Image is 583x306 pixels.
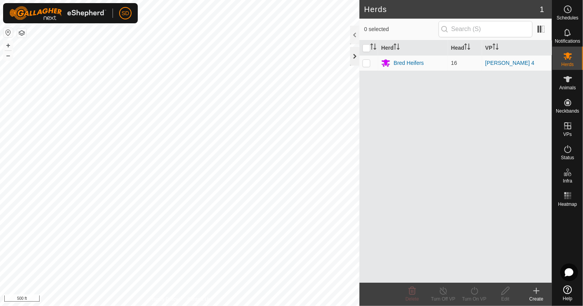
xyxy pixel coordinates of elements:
span: Herds [561,62,574,67]
p-sorticon: Activate to sort [464,45,470,51]
button: Map Layers [17,28,26,38]
button: – [3,51,13,60]
h2: Herds [364,5,540,14]
span: Delete [406,296,419,302]
span: Help [563,296,573,301]
span: 1 [540,3,544,15]
span: SD [121,9,129,17]
th: Head [448,40,482,56]
a: Contact Us [187,296,210,303]
span: Status [561,155,574,160]
span: Infra [563,179,572,183]
div: Bred Heifers [394,59,424,67]
span: VPs [563,132,572,137]
button: Reset Map [3,28,13,37]
th: Herd [378,40,448,56]
span: Animals [559,85,576,90]
span: 16 [451,60,457,66]
span: Notifications [555,39,580,43]
span: Heatmap [558,202,577,207]
img: Gallagher Logo [9,6,106,20]
div: Turn Off VP [428,296,459,303]
div: Edit [490,296,521,303]
p-sorticon: Activate to sort [370,45,377,51]
button: + [3,41,13,50]
input: Search (S) [439,21,533,37]
div: Create [521,296,552,303]
p-sorticon: Activate to sort [394,45,400,51]
span: Schedules [557,16,578,20]
a: Help [552,282,583,304]
div: Turn On VP [459,296,490,303]
th: VP [482,40,552,56]
a: Privacy Policy [149,296,178,303]
a: [PERSON_NAME] 4 [485,60,534,66]
span: 0 selected [364,25,438,33]
span: Neckbands [556,109,579,113]
p-sorticon: Activate to sort [493,45,499,51]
